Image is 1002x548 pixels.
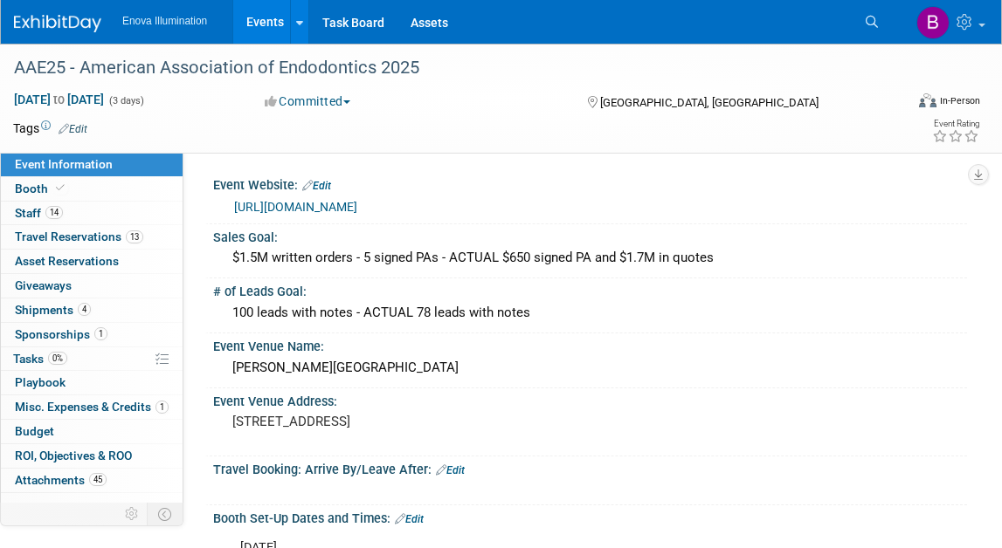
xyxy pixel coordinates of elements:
img: Bailey Green [916,6,950,39]
span: Booth [15,182,68,195]
img: ExhibitDay [14,15,101,32]
span: more [11,497,39,511]
div: Event Venue Address: [213,388,967,410]
span: Travel Reservations [15,229,143,243]
a: Tasks0% [1,347,183,371]
div: 100 leads with notes - ACTUAL 78 leads with notes [226,299,954,326]
a: Edit [302,180,331,192]
a: Budget [1,420,183,443]
div: Booth Set-Up Dates and Times: [213,505,967,528]
td: Toggle Event Tabs [148,503,183,525]
a: Misc. Expenses & Credits1 [1,395,183,419]
a: Attachments45 [1,469,183,492]
span: Event Information [15,157,113,171]
a: [URL][DOMAIN_NAME] [234,200,357,214]
span: Budget [15,424,54,438]
a: Asset Reservations [1,250,183,273]
span: Asset Reservations [15,254,119,268]
div: Event Rating [932,120,979,128]
span: Tasks [13,352,67,366]
a: Giveaways [1,274,183,298]
div: Travel Booking: Arrive By/Leave After: [213,456,967,479]
i: Booth reservation complete [56,183,65,193]
span: (3 days) [107,95,144,106]
span: 1 [155,401,169,414]
span: Sponsorships [15,327,107,341]
span: [DATE] [DATE] [13,92,105,107]
a: Staff14 [1,202,183,225]
a: Event Information [1,153,183,176]
img: Format-Inperson.png [919,93,936,107]
span: to [51,92,67,106]
span: [GEOGRAPHIC_DATA], [GEOGRAPHIC_DATA] [600,96,819,109]
pre: [STREET_ADDRESS] [232,414,508,429]
a: Sponsorships1 [1,323,183,346]
span: Playbook [15,375,66,389]
a: Shipments4 [1,298,183,322]
div: In-Person [939,94,980,107]
div: $1.5M written orders - 5 signed PAs - ACTUAL $650 signed PA and $1.7M in quotes [226,244,954,271]
a: Edit [395,513,424,525]
div: Event Venue Name: [213,333,967,355]
span: Enova Illumination [122,15,207,27]
span: Staff [15,206,63,220]
div: Event Website: [213,172,967,195]
a: more [1,493,183,517]
span: 13 [126,230,143,243]
div: AAE25 - American Association of Endodontics 2025 [8,52,886,84]
span: 14 [45,206,63,219]
td: Tags [13,120,87,137]
a: Booth [1,177,183,201]
span: Giveaways [15,278,72,292]
a: Travel Reservations13 [1,225,183,249]
a: Playbook [1,371,183,394]
span: Attachments [15,473,107,487]
div: Event Format [830,91,980,117]
div: [PERSON_NAME][GEOGRAPHIC_DATA] [226,354,954,381]
td: Personalize Event Tab Strip [117,503,148,525]
span: 0% [48,352,67,365]
button: Committed [259,92,357,110]
span: 4 [78,303,91,316]
div: # of Leads Goal: [213,278,967,300]
a: ROI, Objectives & ROO [1,444,183,468]
span: 1 [94,327,107,340]
span: ROI, Objectives & ROO [15,449,132,462]
span: 45 [89,473,107,486]
a: Edit [59,123,87,135]
span: Misc. Expenses & Credits [15,400,169,414]
div: Sales Goal: [213,224,967,246]
span: Shipments [15,303,91,317]
a: Edit [436,464,465,476]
